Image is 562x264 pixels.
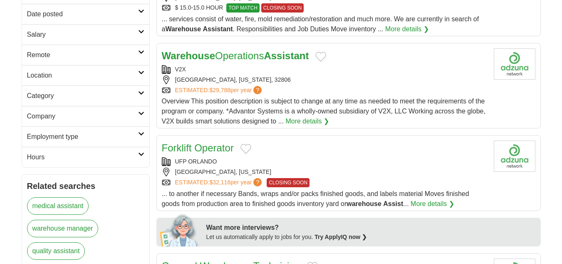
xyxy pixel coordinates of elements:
[411,199,454,209] a: More details ❯
[27,30,138,40] h2: Salary
[203,25,233,33] strong: Assistant
[27,50,138,60] h2: Remote
[240,144,251,154] button: Add to favorite jobs
[162,50,309,61] a: WarehouseOperationsAssistant
[383,200,403,207] strong: Assist
[162,75,487,84] div: [GEOGRAPHIC_DATA], [US_STATE], 32806
[315,52,326,62] button: Add to favorite jobs
[22,45,149,65] a: Remote
[385,24,429,34] a: More details ❯
[162,142,234,153] a: Forklift Operator
[209,87,230,93] span: $29,788
[347,200,381,207] strong: warehouse
[27,152,138,162] h2: Hours
[27,197,89,215] a: medical assistant
[175,178,264,187] a: ESTIMATED:$32,116per year?
[22,106,149,126] a: Company
[494,141,535,172] img: Company logo
[261,3,304,13] span: CLOSING SOON
[27,180,144,192] h2: Related searches
[267,178,309,187] span: CLOSING SOON
[162,50,215,61] strong: Warehouse
[162,65,487,74] div: V2X
[209,179,230,186] span: $32,116
[253,178,262,186] span: ?
[22,85,149,106] a: Category
[22,147,149,167] a: Hours
[162,98,485,125] span: Overview This position description is subject to change at any time as needed to meet the require...
[22,4,149,24] a: Date posted
[27,91,138,101] h2: Category
[206,233,536,241] div: Let us automatically apply to jobs for you.
[22,65,149,85] a: Location
[314,234,367,240] a: Try ApplyIQ now ❯
[27,70,138,80] h2: Location
[162,3,487,13] div: $ 15.0-15.0 HOUR
[162,157,487,166] div: UFP ORLANDO
[285,116,329,126] a: More details ❯
[22,126,149,147] a: Employment type
[27,9,138,19] h2: Date posted
[206,223,536,233] div: Want more interviews?
[253,86,262,94] span: ?
[22,24,149,45] a: Salary
[162,168,487,176] div: [GEOGRAPHIC_DATA], [US_STATE]
[175,86,264,95] a: ESTIMATED:$29,788per year?
[160,213,200,246] img: apply-iq-scientist.png
[27,220,99,237] a: warehouse manager
[264,50,309,61] strong: Assistant
[27,111,138,121] h2: Company
[27,132,138,142] h2: Employment type
[165,25,201,33] strong: Warehouse
[27,242,85,260] a: quality assistant
[226,3,259,13] span: TOP MATCH
[494,48,535,80] img: Company logo
[162,15,479,33] span: ... services consist of water, fire, mold remediation/restoration and much more. We are currently...
[162,190,469,207] span: ... to another if necessary Bands, wraps and/or packs finished goods, and labels material Moves f...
